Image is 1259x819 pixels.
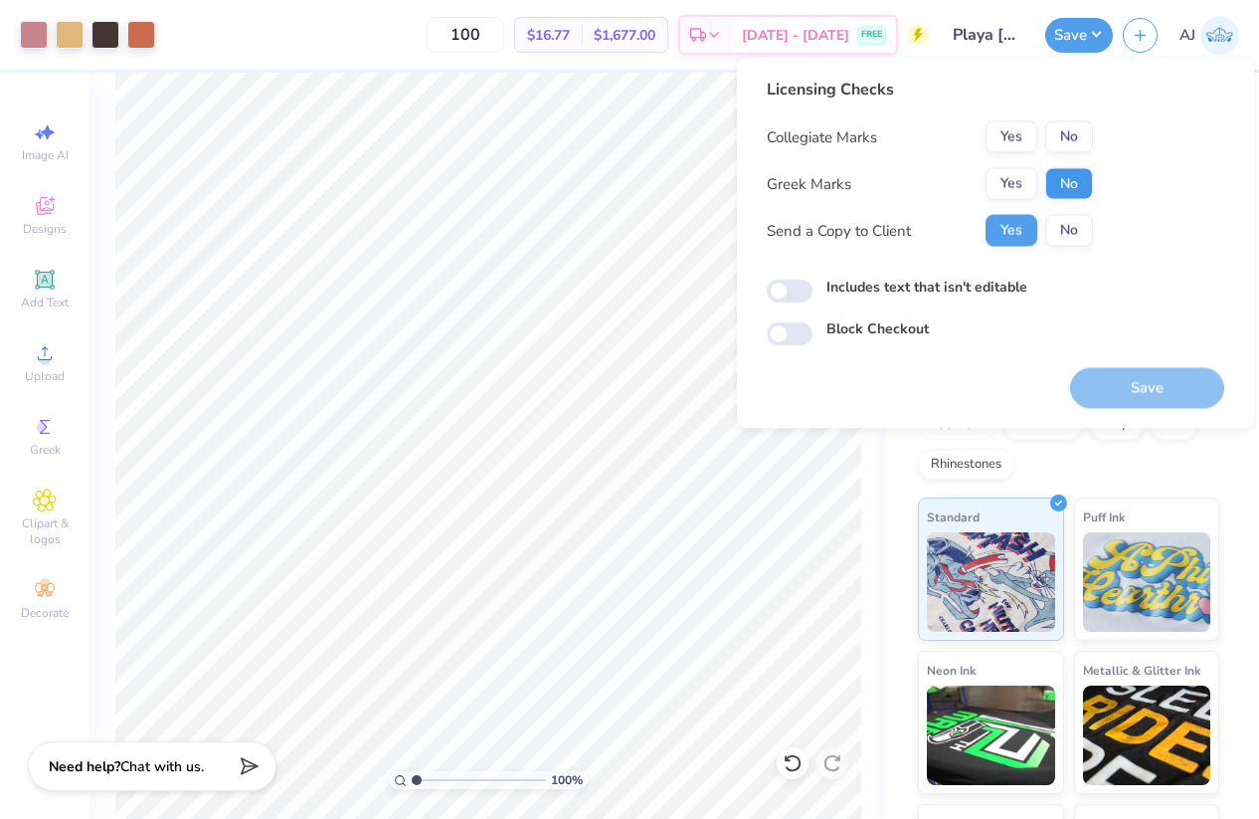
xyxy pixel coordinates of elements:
[120,757,204,776] span: Chat with us.
[22,147,69,163] span: Image AI
[21,295,69,310] span: Add Text
[427,17,504,53] input: – –
[25,368,65,384] span: Upload
[742,25,849,46] span: [DATE] - [DATE]
[927,660,976,681] span: Neon Ink
[767,219,911,242] div: Send a Copy to Client
[861,28,882,42] span: FREE
[986,121,1037,153] button: Yes
[594,25,655,46] span: $1,677.00
[767,125,877,148] div: Collegiate Marks
[767,78,1093,102] div: Licensing Checks
[1083,532,1211,632] img: Puff Ink
[1083,507,1125,527] span: Puff Ink
[826,318,929,339] label: Block Checkout
[1083,660,1200,681] span: Metallic & Glitter Ink
[49,757,120,776] strong: Need help?
[918,450,1014,480] div: Rhinestones
[1045,121,1093,153] button: No
[10,515,80,547] span: Clipart & logos
[551,771,583,789] span: 100 %
[986,215,1037,247] button: Yes
[1045,215,1093,247] button: No
[1179,16,1239,55] a: AJ
[1200,16,1239,55] img: Armiel John Calzada
[527,25,570,46] span: $16.77
[826,277,1027,298] label: Includes text that isn't editable
[986,168,1037,200] button: Yes
[21,605,69,621] span: Decorate
[1045,168,1093,200] button: No
[1083,686,1211,785] img: Metallic & Glitter Ink
[938,15,1035,55] input: Untitled Design
[927,686,1055,785] img: Neon Ink
[1179,24,1195,47] span: AJ
[30,442,61,458] span: Greek
[767,172,851,195] div: Greek Marks
[927,507,980,527] span: Standard
[927,532,1055,632] img: Standard
[1045,18,1113,53] button: Save
[23,221,67,237] span: Designs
